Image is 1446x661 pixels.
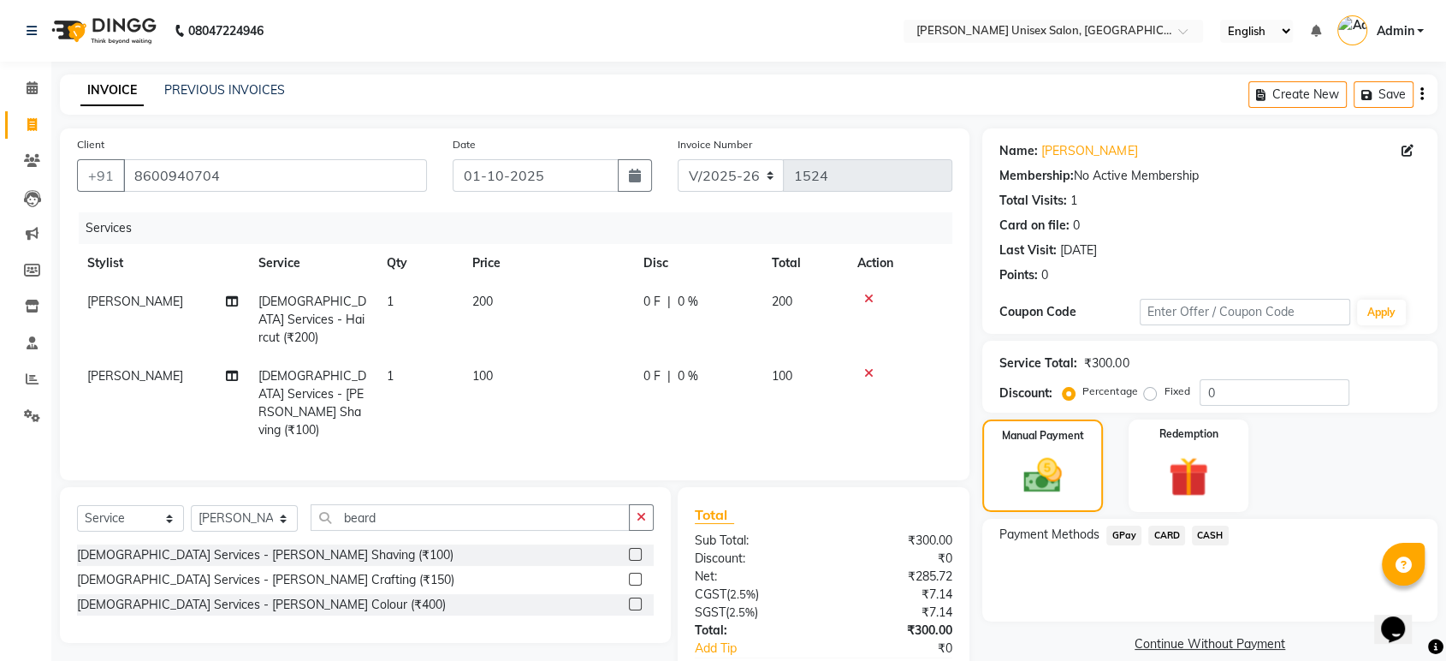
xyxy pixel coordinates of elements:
[682,550,824,568] div: Discount:
[1156,452,1220,502] img: _gift.svg
[376,244,462,283] th: Qty
[1148,526,1185,545] span: CARD
[77,244,248,283] th: Stylist
[1070,192,1077,210] div: 1
[462,244,633,283] th: Price
[999,526,1099,544] span: Payment Methods
[387,294,394,309] span: 1
[164,82,285,98] a: PREVIOUS INVOICES
[999,303,1140,321] div: Coupon Code
[1376,22,1413,40] span: Admin
[762,244,847,283] th: Total
[80,75,144,106] a: INVOICE
[695,587,726,602] span: CGST
[999,167,1420,185] div: No Active Membership
[682,586,824,604] div: ( )
[999,384,1052,402] div: Discount:
[87,368,183,384] span: [PERSON_NAME]
[311,504,630,531] input: Search or Scan
[1354,81,1413,108] button: Save
[824,604,966,622] div: ₹7.14
[824,622,966,640] div: ₹300.00
[77,571,454,589] div: [DEMOGRAPHIC_DATA] Services - [PERSON_NAME] Crafting (₹150)
[643,293,661,311] span: 0 F
[824,532,966,550] div: ₹300.00
[772,368,792,384] span: 100
[986,635,1434,653] a: Continue Without Payment
[1106,526,1141,545] span: GPay
[1041,142,1137,160] a: [PERSON_NAME]
[999,142,1038,160] div: Name:
[387,368,394,384] span: 1
[1140,299,1350,325] input: Enter Offer / Coupon Code
[824,550,966,568] div: ₹0
[77,137,104,152] label: Client
[248,244,376,283] th: Service
[847,640,965,658] div: ₹0
[1082,384,1137,399] label: Percentage
[643,367,661,385] span: 0 F
[123,159,427,192] input: Search by Name/Mobile/Email/Code
[188,7,264,55] b: 08047224946
[1011,454,1073,497] img: _cash.svg
[1164,384,1189,399] label: Fixed
[999,354,1077,372] div: Service Total:
[1159,426,1218,442] label: Redemption
[999,192,1067,210] div: Total Visits:
[682,640,847,658] a: Add Tip
[1192,526,1229,545] span: CASH
[667,367,671,385] span: |
[667,293,671,311] span: |
[682,622,824,640] div: Total:
[682,532,824,550] div: Sub Total:
[453,137,476,152] label: Date
[1374,593,1429,644] iframe: chat widget
[1073,217,1080,235] div: 0
[472,294,493,309] span: 200
[1002,428,1084,444] label: Manual Payment
[44,7,161,55] img: logo
[77,546,453,564] div: [DEMOGRAPHIC_DATA] Services - [PERSON_NAME] Shaving (₹100)
[999,241,1057,259] div: Last Visit:
[1337,15,1367,45] img: Admin
[1041,266,1048,284] div: 0
[678,293,698,311] span: 0 %
[258,294,366,345] span: [DEMOGRAPHIC_DATA] Services - Haircut (₹200)
[678,137,752,152] label: Invoice Number
[772,294,792,309] span: 200
[1357,300,1406,325] button: Apply
[999,217,1070,235] div: Card on file:
[633,244,762,283] th: Disc
[258,368,366,438] span: [DEMOGRAPHIC_DATA] Services - [PERSON_NAME] Shaving (₹100)
[682,604,824,622] div: ( )
[77,596,446,614] div: [DEMOGRAPHIC_DATA] Services - [PERSON_NAME] Colour (₹400)
[729,605,755,619] span: 2.5%
[79,212,965,244] div: Services
[678,367,698,385] span: 0 %
[1248,81,1347,108] button: Create New
[87,294,183,309] span: [PERSON_NAME]
[1060,241,1097,259] div: [DATE]
[999,266,1038,284] div: Points:
[847,244,952,283] th: Action
[1084,354,1129,372] div: ₹300.00
[695,506,734,524] span: Total
[730,587,756,601] span: 2.5%
[77,159,125,192] button: +91
[824,586,966,604] div: ₹7.14
[824,568,966,586] div: ₹285.72
[472,368,493,384] span: 100
[695,604,726,620] span: SGST
[682,568,824,586] div: Net:
[999,167,1074,185] div: Membership:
